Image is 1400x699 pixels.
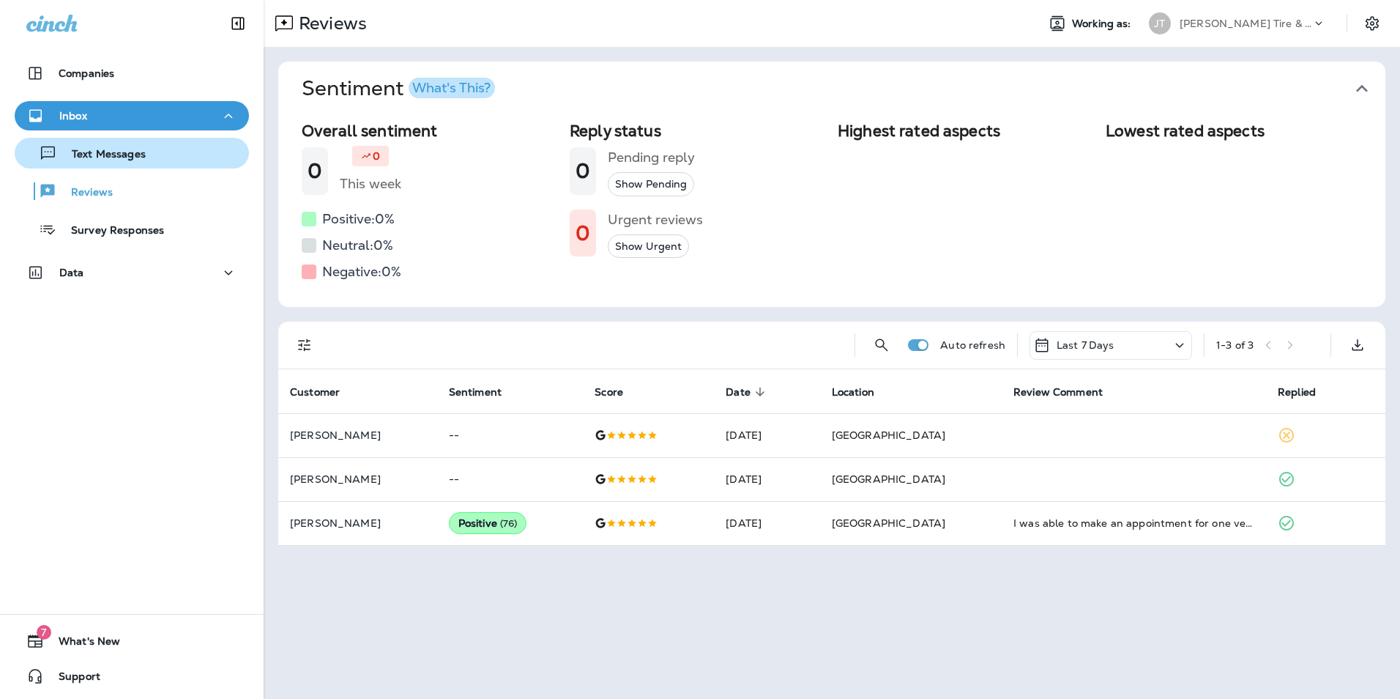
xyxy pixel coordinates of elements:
[595,386,623,399] span: Score
[15,662,249,691] button: Support
[302,76,495,101] h1: Sentiment
[412,81,491,95] div: What's This?
[59,67,114,79] p: Companies
[15,214,249,245] button: Survey Responses
[1013,385,1122,399] span: Review Comment
[15,176,249,207] button: Reviews
[290,517,425,529] p: [PERSON_NAME]
[340,172,401,196] h5: This week
[44,635,120,653] span: What's New
[59,267,84,278] p: Data
[290,385,359,399] span: Customer
[1013,386,1103,399] span: Review Comment
[322,207,395,231] h5: Positive: 0 %
[714,501,819,545] td: [DATE]
[595,385,642,399] span: Score
[15,59,249,88] button: Companies
[726,386,751,399] span: Date
[290,386,340,399] span: Customer
[15,101,249,130] button: Inbox
[302,122,558,140] h2: Overall sentiment
[1278,385,1335,399] span: Replied
[940,339,1005,351] p: Auto refresh
[832,517,945,530] span: [GEOGRAPHIC_DATA]
[293,12,367,34] p: Reviews
[608,146,695,169] h5: Pending reply
[56,224,164,238] p: Survey Responses
[1149,12,1171,34] div: JT
[37,625,51,640] span: 7
[1106,122,1362,140] h2: Lowest rated aspects
[57,148,146,162] p: Text Messages
[576,159,590,183] h1: 0
[1013,516,1254,530] div: I was able to make an appointment for one vehicle right away and they were able to squeeze in a s...
[15,626,249,656] button: 7What's New
[449,386,502,399] span: Sentiment
[290,429,425,441] p: [PERSON_NAME]
[1359,10,1385,37] button: Settings
[308,159,322,183] h1: 0
[322,260,401,284] h5: Negative: 0 %
[867,330,896,360] button: Search Reviews
[56,186,113,200] p: Reviews
[832,473,945,486] span: [GEOGRAPHIC_DATA]
[409,78,495,98] button: What's This?
[832,429,945,442] span: [GEOGRAPHIC_DATA]
[1216,339,1254,351] div: 1 - 3 of 3
[322,234,393,257] h5: Neutral: 0 %
[290,62,1397,116] button: SentimentWhat's This?
[437,457,584,501] td: --
[714,457,819,501] td: [DATE]
[290,330,319,360] button: Filters
[449,385,521,399] span: Sentiment
[437,413,584,457] td: --
[1278,386,1316,399] span: Replied
[373,149,380,163] p: 0
[726,385,770,399] span: Date
[1057,339,1114,351] p: Last 7 Days
[1180,18,1311,29] p: [PERSON_NAME] Tire & Auto
[714,413,819,457] td: [DATE]
[1343,330,1372,360] button: Export as CSV
[15,138,249,169] button: Text Messages
[290,473,425,485] p: [PERSON_NAME]
[832,386,874,399] span: Location
[608,234,689,259] button: Show Urgent
[44,670,100,688] span: Support
[500,517,518,530] span: ( 76 )
[838,122,1094,140] h2: Highest rated aspects
[217,9,258,38] button: Collapse Sidebar
[608,208,703,232] h5: Urgent reviews
[1072,18,1134,30] span: Working as:
[15,258,249,287] button: Data
[832,385,893,399] span: Location
[570,122,826,140] h2: Reply status
[608,172,694,196] button: Show Pending
[576,221,590,245] h1: 0
[59,110,87,122] p: Inbox
[449,512,527,534] div: Positive
[278,116,1385,307] div: SentimentWhat's This?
